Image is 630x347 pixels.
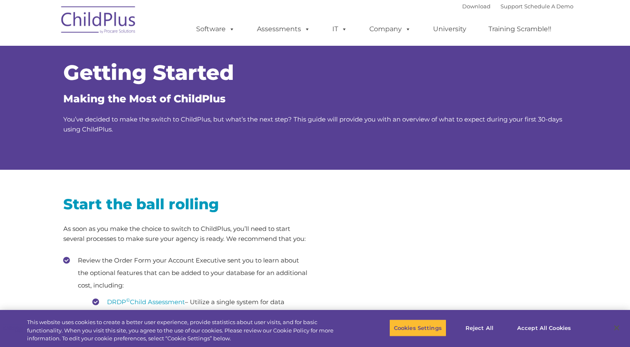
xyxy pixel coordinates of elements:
a: Assessments [249,21,319,37]
a: DRDP©Child Assessment [107,298,185,306]
button: Close [608,319,626,337]
a: IT [324,21,356,37]
img: ChildPlus by Procare Solutions [57,0,140,42]
div: This website uses cookies to create a better user experience, provide statistics about user visit... [27,318,346,343]
font: | [462,3,573,10]
sup: © [231,310,235,315]
sup: © [126,297,130,303]
a: Support [501,3,523,10]
p: As soon as you make the choice to switch to ChildPlus, you’ll need to start several processes to ... [63,224,309,244]
button: Reject All [453,319,505,337]
a: Download [462,3,491,10]
a: Training Scramble!! [480,21,560,37]
a: University [425,21,475,37]
a: Software [188,21,243,37]
a: Schedule A Demo [524,3,573,10]
button: Cookies Settings [389,319,446,337]
a: Company [361,21,419,37]
span: You’ve decided to make the switch to ChildPlus, but what’s the next step? This guide will provide... [63,115,562,133]
button: Accept All Cookies [513,319,575,337]
li: – Utilize a single system for data management: ChildPlus with the DRDP built-in. [92,296,309,321]
span: Making the Most of ChildPlus [63,92,226,105]
h2: Start the ball rolling [63,195,309,213]
span: Getting Started [63,60,234,85]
